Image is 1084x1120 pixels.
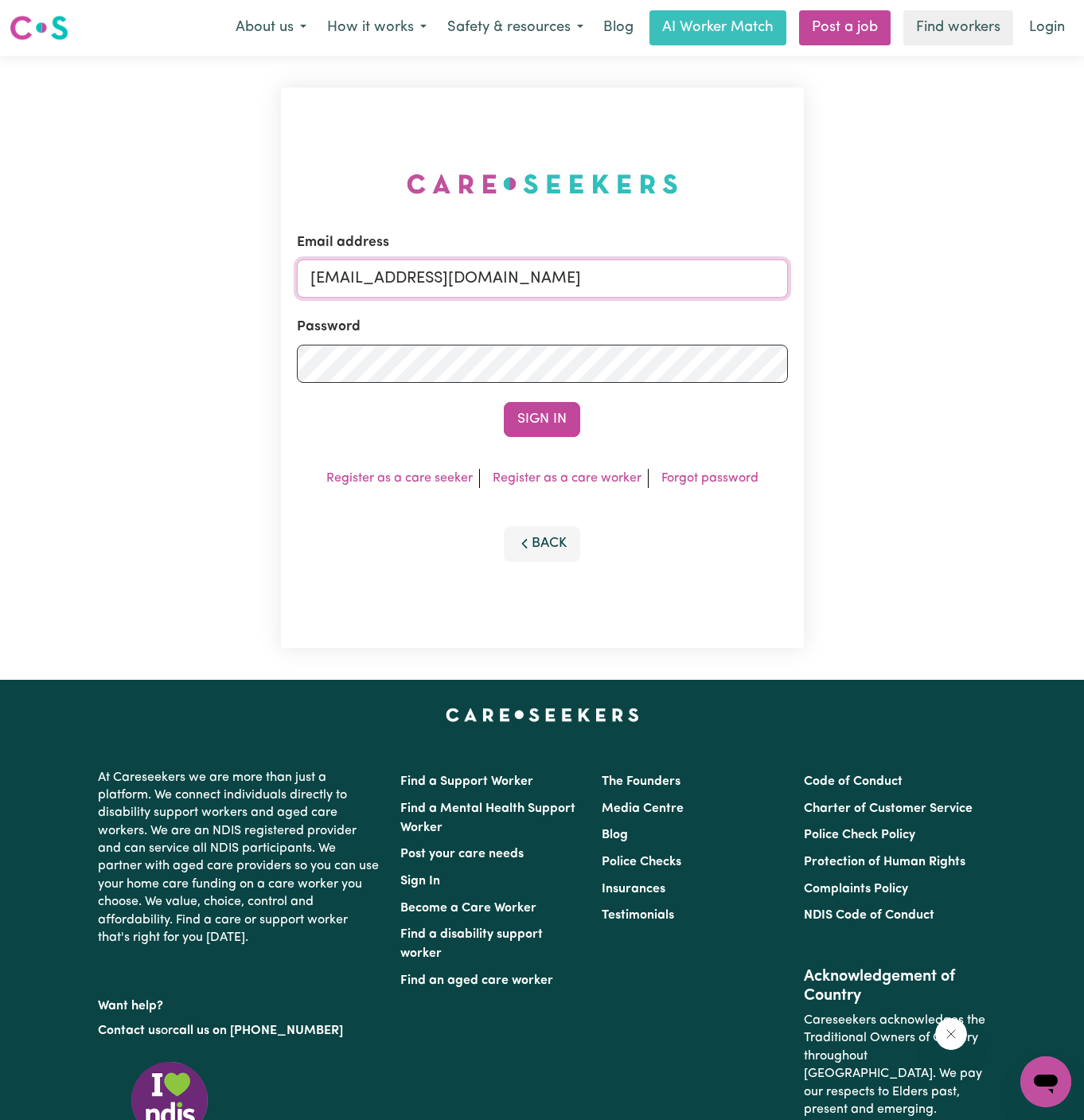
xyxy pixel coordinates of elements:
[297,260,788,298] input: Email address
[602,802,684,815] a: Media Centre
[804,829,915,841] a: Police Check Policy
[804,775,903,788] a: Code of Conduct
[602,856,681,868] a: Police Checks
[504,526,580,561] button: Back
[493,472,641,485] a: Register as a care worker
[400,902,536,915] a: Become a Care Worker
[504,402,580,437] button: Sign In
[804,856,965,868] a: Protection of Human Rights
[594,10,643,45] a: Blog
[400,802,575,834] a: Find a Mental Health Support Worker
[1020,1056,1071,1107] iframe: Button to launch messaging window
[98,1016,381,1046] p: or
[649,10,786,45] a: AI Worker Match
[437,11,594,45] button: Safety & resources
[317,11,437,45] button: How it works
[602,909,674,922] a: Testimonials
[446,708,639,721] a: Careseekers home page
[804,802,973,815] a: Charter of Customer Service
[225,11,317,45] button: About us
[10,14,68,42] img: Careseekers logo
[326,472,473,485] a: Register as a care seeker
[173,1024,343,1037] a: call us on [PHONE_NUMBER]
[602,829,628,841] a: Blog
[661,472,758,485] a: Forgot password
[935,1018,967,1050] iframe: Close message
[98,763,381,954] p: At Careseekers we are more than just a platform. We connect individuals directly to disability su...
[804,883,908,896] a: Complaints Policy
[400,875,440,888] a: Sign In
[400,848,524,860] a: Post your care needs
[804,909,934,922] a: NDIS Code of Conduct
[903,10,1013,45] a: Find workers
[400,928,543,960] a: Find a disability support worker
[10,11,96,24] span: Need any help?
[297,317,361,338] label: Password
[1020,10,1074,45] a: Login
[799,10,891,45] a: Post a job
[400,974,553,987] a: Find an aged care worker
[10,10,68,46] a: Careseekers logo
[400,775,533,788] a: Find a Support Worker
[804,967,986,1005] h2: Acknowledgement of Country
[98,1024,161,1037] a: Contact us
[297,232,389,253] label: Email address
[602,775,680,788] a: The Founders
[98,991,381,1015] p: Want help?
[602,883,665,896] a: Insurances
